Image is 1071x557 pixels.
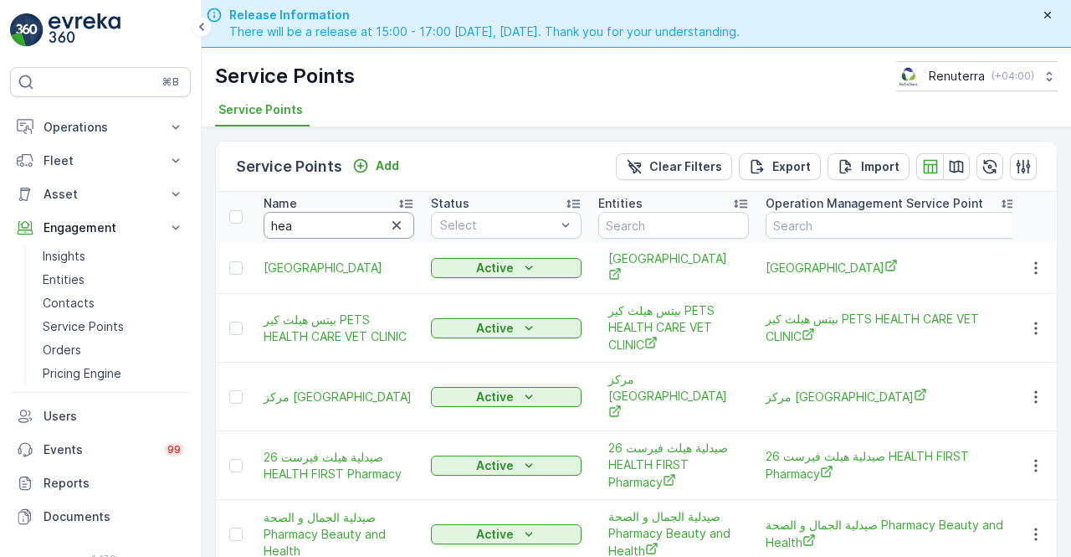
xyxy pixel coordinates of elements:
span: There will be a release at 15:00 - 17:00 [DATE], [DATE]. Thank you for your understanding. [229,23,740,40]
span: مركز [GEOGRAPHIC_DATA] [608,371,739,422]
p: Insights [43,248,85,265]
a: Al Quoz Medical Health Center [766,259,1017,276]
p: Orders [43,342,81,358]
a: صيدلية هيلث فيرست 26 HEALTH FIRST Pharmacy [608,440,739,491]
button: Engagement [10,211,191,245]
a: Pricing Engine [36,362,191,385]
div: Toggle Row Selected [229,261,243,275]
button: Asset [10,178,191,211]
div: Toggle Row Selected [229,528,243,541]
a: صيدلية الجمال و الصحة Pharmacy Beauty and Health [766,517,1017,551]
a: بيتس هيلث كير PETS HEALTH CARE VET CLINIC [766,311,1017,345]
a: مركز مريشيد الطبي MURSHID HEALTH CENTER [264,389,414,405]
p: Fleet [44,152,157,169]
button: Clear Filters [616,153,732,180]
img: logo [10,13,44,47]
p: Operation Management Service Point [766,195,983,212]
a: مركز مريشيد الطبي MURSHID HEALTH CENTER [766,388,1017,405]
p: Active [476,320,514,337]
a: Al Quoz Medical Health Center [264,260,414,276]
p: Select [440,217,556,234]
button: Import [828,153,910,180]
button: Active [431,318,582,338]
p: Contacts [43,295,95,312]
img: logo_light-DOdMpM7g.png [49,13,120,47]
a: Insights [36,245,191,268]
p: Add [376,157,399,174]
p: Entities [43,271,85,288]
span: Service Points [218,101,303,118]
p: Service Points [215,63,355,90]
button: Export [739,153,821,180]
p: Service Points [236,155,342,178]
p: Pricing Engine [43,365,121,382]
p: Documents [44,508,184,525]
p: Status [431,195,469,212]
button: Fleet [10,144,191,178]
p: Reports [44,475,184,492]
a: صيدلية هيلث فيرست 26 HEALTH FIRST Pharmacy [766,448,1017,482]
p: Active [476,260,514,276]
span: Release Information [229,7,740,23]
a: Contacts [36,291,191,315]
a: صيدلية هيلث فيرست 26 HEALTH FIRST Pharmacy [264,449,414,482]
button: Active [431,456,582,476]
a: مركز مريشيد الطبي MURSHID HEALTH CENTER [608,371,739,422]
p: Active [476,457,514,474]
p: Active [476,389,514,405]
p: Operations [44,119,157,136]
a: Documents [10,500,191,534]
p: Service Points [43,318,124,335]
a: بيتس هيلث كير PETS HEALTH CARE VET CLINIC [608,302,739,353]
div: Toggle Row Selected [229,390,243,404]
input: Search [264,212,414,239]
p: 99 [167,443,181,456]
button: Active [431,387,582,407]
a: Orders [36,338,191,362]
p: Users [44,408,184,425]
p: Name [264,195,297,212]
img: Screenshot_2024-07-26_at_13.33.01.png [896,67,922,85]
a: Users [10,400,191,433]
a: Events99 [10,433,191,467]
a: Al Quoz Medical Health Center [608,250,739,285]
button: Active [431,258,582,278]
p: Clear Filters [649,158,722,175]
p: Export [772,158,811,175]
p: Engagement [44,219,157,236]
button: Add [346,156,406,176]
span: [GEOGRAPHIC_DATA] [766,259,1017,276]
p: Active [476,526,514,543]
p: Import [861,158,899,175]
p: Events [44,441,154,458]
div: Toggle Row Selected [229,459,243,472]
input: Search [598,212,749,239]
p: Entities [598,195,643,212]
p: Renuterra [929,68,985,85]
div: Toggle Row Selected [229,322,243,335]
a: Reports [10,467,191,500]
span: [GEOGRAPHIC_DATA] [264,260,414,276]
input: Search [766,212,1017,239]
button: Active [431,524,582,544]
p: Asset [44,186,157,203]
span: [GEOGRAPHIC_DATA] [608,250,739,285]
button: Renuterra(+04:00) [896,61,1058,91]
a: Service Points [36,315,191,338]
p: ⌘B [162,75,179,89]
a: Entities [36,268,191,291]
p: ( +04:00 ) [992,70,1034,83]
span: مركز [GEOGRAPHIC_DATA] [264,389,414,405]
a: بيتس هيلث كير PETS HEALTH CARE VET CLINIC [264,312,414,345]
span: مركز [GEOGRAPHIC_DATA] [766,388,1017,405]
button: Operations [10,111,191,144]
